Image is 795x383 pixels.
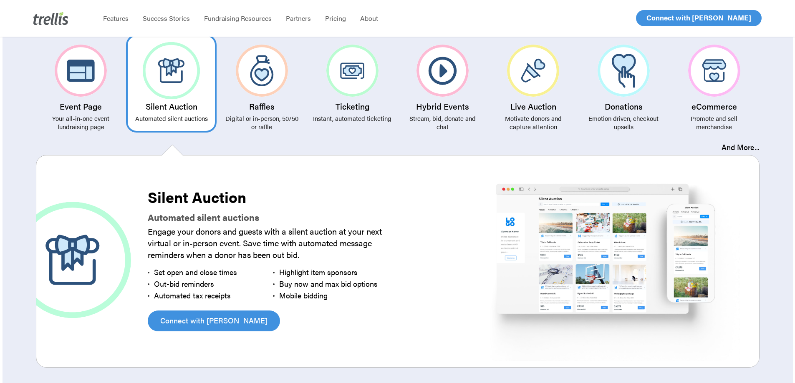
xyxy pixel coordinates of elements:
[103,13,129,23] span: Features
[313,114,392,123] p: Instant, automated ticketing
[507,45,559,97] img: Live Auction
[33,12,68,25] img: Trellis
[148,186,246,208] strong: Silent Auction
[675,102,754,111] h3: eCommerce
[404,114,482,131] p: Stream, bid, donate and chat
[132,102,211,111] h3: Silent Auction
[416,45,469,97] img: Hybrid Events
[148,210,259,223] strong: Automated silent auctions
[398,35,488,141] a: Hybrid Events Stream, bid, donate and chat
[42,114,121,131] p: Your all-in-one event fundraising page
[154,267,237,277] span: Set open and close times
[669,35,760,141] a: eCommerce Promote and sell merchandise
[286,13,311,23] span: Partners
[222,102,301,111] h3: Raffles
[160,315,268,326] span: Connect with [PERSON_NAME]
[360,13,378,23] span: About
[636,10,762,26] a: Connect with [PERSON_NAME]
[96,14,136,23] a: Features
[204,13,272,23] span: Fundraising Resources
[14,202,131,318] img: Silent Auction
[675,114,754,131] p: Promote and sell merchandise
[722,142,760,152] a: And More...
[584,114,663,131] p: Emotion driven, checkout upsells
[313,102,392,111] h3: Ticketing
[494,114,573,131] p: Motivate donors and capture attention
[132,114,211,123] p: Automated silent auctions
[325,13,346,23] span: Pricing
[154,278,214,289] span: Out-bid reminders
[279,290,328,300] span: Mobile bidding
[584,102,663,111] h3: Donations
[454,156,765,364] img: Silent Auction
[126,35,217,133] a: Silent Auction Automated silent auctions
[279,14,318,23] a: Partners
[688,45,740,97] img: eCommerce
[148,225,382,260] span: Engage your donors and guests with a silent auction at your next virtual or in-person event. Save...
[494,102,573,111] h3: Live Auction
[136,14,197,23] a: Success Stories
[578,35,669,141] a: Donations Emotion driven, checkout upsells
[154,290,231,300] span: Automated tax receipts
[42,102,121,111] h3: Event Page
[318,14,353,23] a: Pricing
[36,35,126,141] a: Event Page Your all-in-one event fundraising page
[143,42,200,100] img: Silent Auction
[236,45,288,97] img: Raffles
[143,13,190,23] span: Success Stories
[404,102,482,111] h3: Hybrid Events
[353,14,385,23] a: About
[197,14,279,23] a: Fundraising Resources
[488,35,578,141] a: Live Auction Motivate donors and capture attention
[55,45,107,97] img: Event Page
[148,310,280,331] a: Connect with [PERSON_NAME]
[646,13,751,23] span: Connect with [PERSON_NAME]
[217,35,307,141] a: Raffles Digital or in-person, 50/50 or raffle
[326,45,379,97] img: Ticketing
[279,278,378,289] span: Buy now and max bid options
[598,45,650,97] img: Donations
[307,35,398,133] a: Ticketing Instant, automated ticketing
[279,267,358,277] span: Highlight item sponsors
[222,114,301,131] p: Digital or in-person, 50/50 or raffle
